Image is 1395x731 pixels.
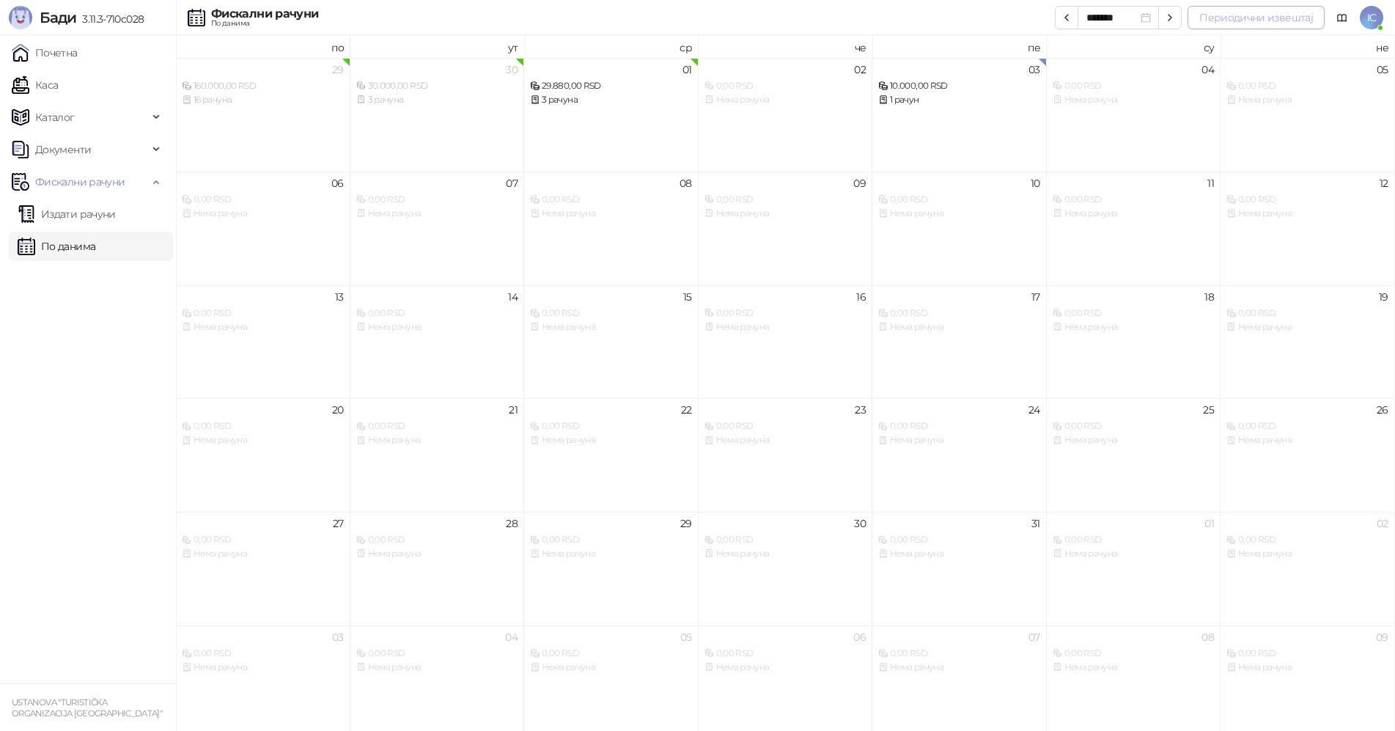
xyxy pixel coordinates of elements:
[12,697,162,719] small: USTANOVA "TURISTIČKA ORGANIZACIJA [GEOGRAPHIC_DATA]"
[211,20,318,27] div: По данима
[530,93,692,107] div: 3 рачуна
[356,320,518,334] div: Нема рачуна
[524,35,699,58] th: ср
[878,207,1040,221] div: Нема рачуна
[182,306,344,320] div: 0,00 RSD
[878,93,1040,107] div: 1 рачун
[506,65,518,75] div: 30
[1226,547,1388,561] div: Нема рачуна
[508,292,518,302] div: 14
[1188,6,1325,29] button: Периодични извештај
[350,285,525,399] td: 2025-10-14
[182,320,344,334] div: Нема рачуна
[356,306,518,320] div: 0,00 RSD
[1360,6,1383,29] span: IC
[855,405,866,415] div: 23
[506,518,518,529] div: 28
[182,419,344,433] div: 0,00 RSD
[878,320,1040,334] div: Нема рачуна
[1053,661,1215,675] div: Нема рачуна
[878,79,1040,93] div: 10.000,00 RSD
[878,193,1040,207] div: 0,00 RSD
[182,433,344,447] div: Нема рачуна
[878,547,1040,561] div: Нема рачуна
[878,419,1040,433] div: 0,00 RSD
[1221,172,1395,285] td: 2025-10-12
[680,632,692,642] div: 05
[1226,320,1388,334] div: Нема рачуна
[335,292,344,302] div: 13
[878,433,1040,447] div: Нема рачуна
[1053,93,1215,107] div: Нема рачуна
[76,12,144,26] span: 3.11.3-710c028
[1204,518,1214,529] div: 01
[332,405,344,415] div: 20
[176,398,350,512] td: 2025-10-20
[699,285,873,399] td: 2025-10-16
[524,398,699,512] td: 2025-10-22
[704,419,866,433] div: 0,00 RSD
[1031,518,1040,529] div: 31
[699,58,873,172] td: 2025-10-02
[176,512,350,625] td: 2025-10-27
[704,306,866,320] div: 0,00 RSD
[680,178,692,188] div: 08
[1028,405,1040,415] div: 24
[356,79,518,93] div: 30.000,00 RSD
[524,172,699,285] td: 2025-10-08
[1377,65,1388,75] div: 05
[182,533,344,547] div: 0,00 RSD
[332,632,344,642] div: 03
[356,207,518,221] div: Нема рачуна
[211,8,318,20] div: Фискални рачуни
[1053,547,1215,561] div: Нема рачуна
[356,433,518,447] div: Нема рачуна
[704,647,866,661] div: 0,00 RSD
[1053,533,1215,547] div: 0,00 RSD
[1226,533,1388,547] div: 0,00 RSD
[530,419,692,433] div: 0,00 RSD
[1207,178,1214,188] div: 11
[1226,193,1388,207] div: 0,00 RSD
[332,65,344,75] div: 29
[35,135,91,164] span: Документи
[18,232,95,261] a: По данима
[704,193,866,207] div: 0,00 RSD
[1053,193,1215,207] div: 0,00 RSD
[333,518,344,529] div: 27
[1201,632,1214,642] div: 08
[683,292,692,302] div: 15
[1226,433,1388,447] div: Нема рачуна
[1221,285,1395,399] td: 2025-10-19
[1047,512,1221,625] td: 2025-11-01
[1226,79,1388,93] div: 0,00 RSD
[1221,398,1395,512] td: 2025-10-26
[1221,58,1395,172] td: 2025-10-05
[1028,632,1040,642] div: 07
[1379,292,1388,302] div: 19
[331,178,344,188] div: 06
[509,405,518,415] div: 21
[1226,661,1388,675] div: Нема рачуна
[1053,320,1215,334] div: Нема рачуна
[1226,306,1388,320] div: 0,00 RSD
[872,35,1047,58] th: пе
[506,178,518,188] div: 07
[878,647,1040,661] div: 0,00 RSD
[182,647,344,661] div: 0,00 RSD
[356,419,518,433] div: 0,00 RSD
[1053,79,1215,93] div: 0,00 RSD
[704,433,866,447] div: Нема рачуна
[853,632,866,642] div: 06
[530,207,692,221] div: Нема рачуна
[704,79,866,93] div: 0,00 RSD
[530,306,692,320] div: 0,00 RSD
[1221,35,1395,58] th: не
[872,285,1047,399] td: 2025-10-17
[182,193,344,207] div: 0,00 RSD
[1226,207,1388,221] div: Нема рачуна
[12,70,58,100] a: Каса
[182,93,344,107] div: 16 рачуна
[872,172,1047,285] td: 2025-10-10
[1330,6,1354,29] a: Документација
